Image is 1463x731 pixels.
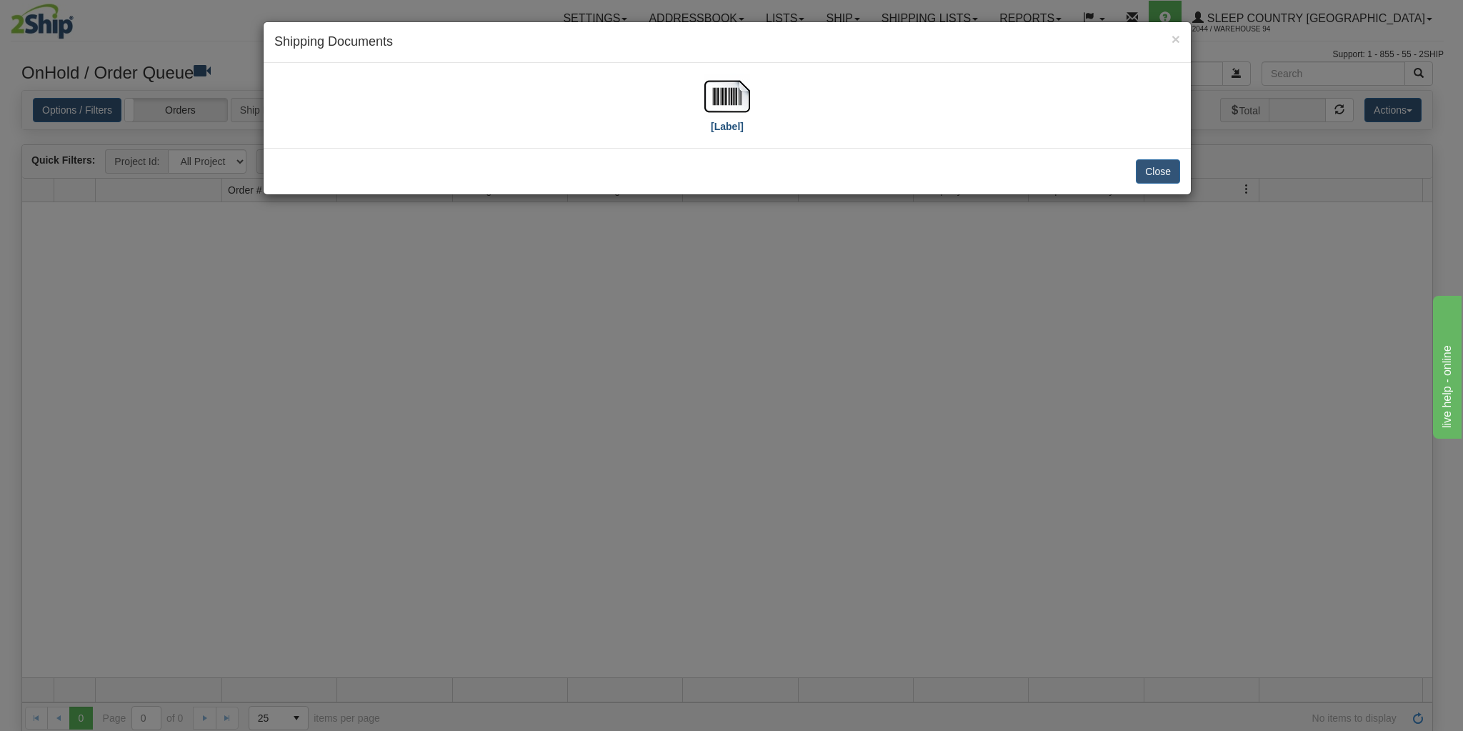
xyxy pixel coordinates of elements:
[1430,292,1462,438] iframe: chat widget
[274,33,1180,51] h4: Shipping Documents
[704,74,750,119] img: barcode.jpg
[704,89,750,131] a: [Label]
[11,9,132,26] div: live help - online
[1172,31,1180,47] span: ×
[711,119,744,134] label: [Label]
[1136,159,1180,184] button: Close
[1172,31,1180,46] button: Close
